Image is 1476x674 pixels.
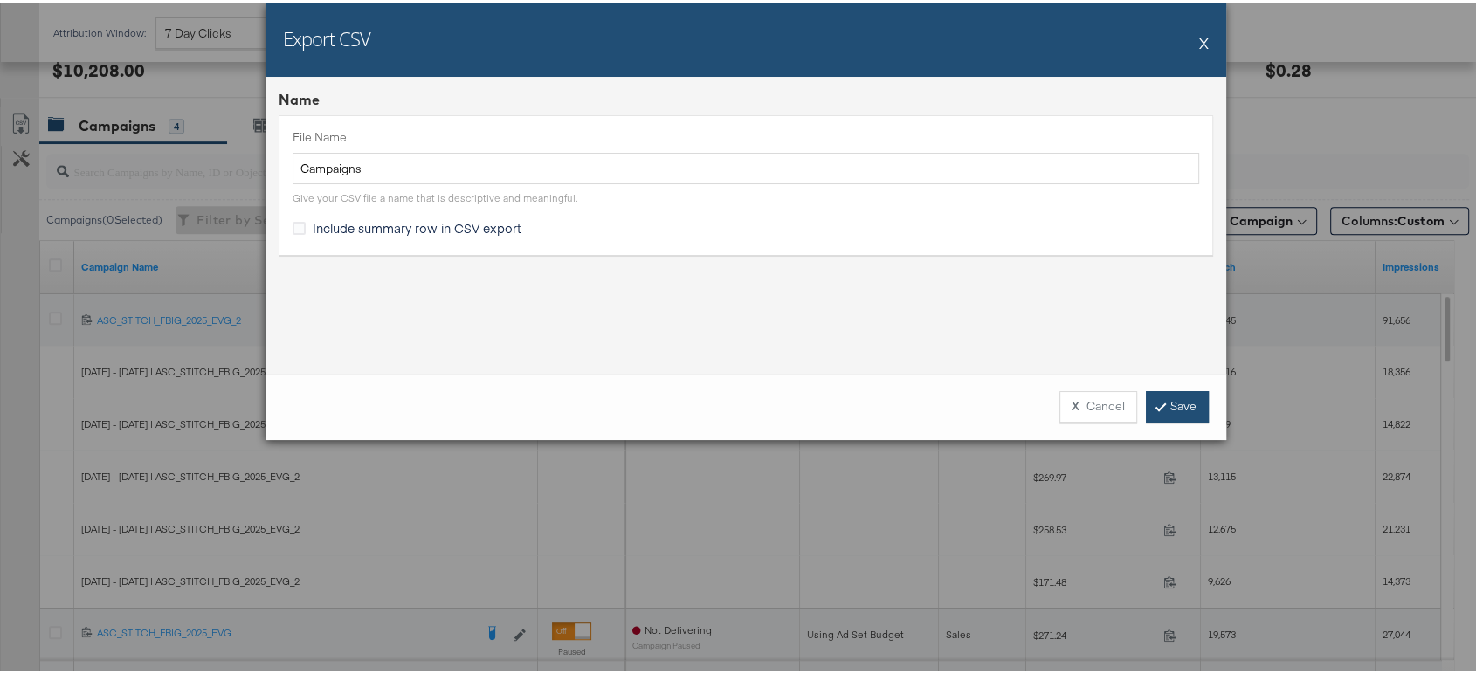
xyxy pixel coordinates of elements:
[313,216,521,233] span: Include summary row in CSV export
[279,86,1213,107] div: Name
[293,188,577,202] div: Give your CSV file a name that is descriptive and meaningful.
[1059,388,1137,419] button: XCancel
[1199,22,1209,57] button: X
[293,126,1199,142] label: File Name
[1146,388,1209,419] a: Save
[283,22,370,48] h2: Export CSV
[1072,395,1079,411] strong: X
